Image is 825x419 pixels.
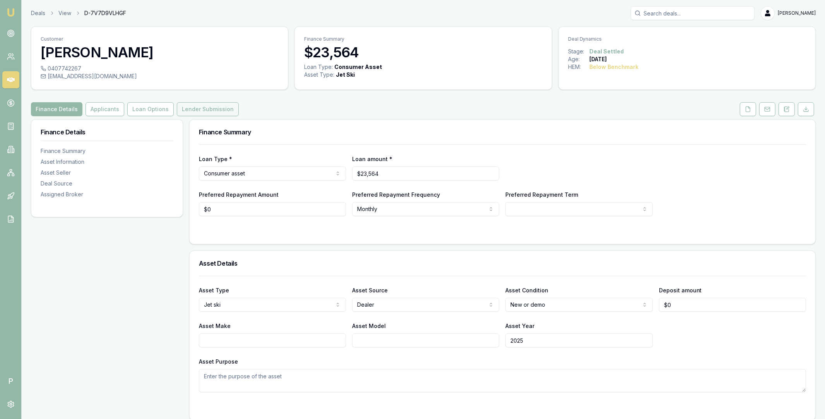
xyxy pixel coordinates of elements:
[58,9,71,17] a: View
[199,323,231,329] label: Asset Make
[41,147,173,155] div: Finance Summary
[199,191,279,198] label: Preferred Repayment Amount
[505,287,548,294] label: Asset Condition
[31,9,126,17] nav: breadcrumb
[127,102,174,116] button: Loan Options
[31,9,45,17] a: Deals
[352,156,392,162] label: Loan amount *
[568,48,590,55] div: Stage:
[568,63,590,71] div: HEM:
[41,169,173,177] div: Asset Seller
[590,63,639,71] div: Below Benchmark
[304,45,542,60] h3: $23,564
[41,191,173,198] div: Assigned Broker
[590,48,624,55] div: Deal Settled
[175,102,240,116] a: Lender Submission
[2,373,19,390] span: P
[304,63,333,71] div: Loan Type:
[352,287,388,294] label: Asset Source
[199,156,232,162] label: Loan Type *
[631,6,755,20] input: Search deals
[505,323,534,329] label: Asset Year
[41,180,173,187] div: Deal Source
[352,191,440,198] label: Preferred Repayment Frequency
[41,45,279,60] h3: [PERSON_NAME]
[84,9,126,17] span: D-7V7D9VLHGF
[568,36,806,42] p: Deal Dynamics
[334,63,382,71] div: Consumer Asset
[126,102,175,116] a: Loan Options
[41,158,173,166] div: Asset Information
[41,129,173,135] h3: Finance Details
[41,72,279,80] div: [EMAIL_ADDRESS][DOMAIN_NAME]
[41,65,279,72] div: 0407742267
[31,102,82,116] button: Finance Details
[199,287,229,294] label: Asset Type
[778,10,816,16] span: [PERSON_NAME]
[304,71,334,79] div: Asset Type :
[568,55,590,63] div: Age:
[659,287,702,294] label: Deposit amount
[31,102,84,116] a: Finance Details
[199,358,238,365] label: Asset Purpose
[304,36,542,42] p: Finance Summary
[590,55,607,63] div: [DATE]
[659,298,806,312] input: $
[41,36,279,42] p: Customer
[336,71,355,79] div: Jet Ski
[6,8,15,17] img: emu-icon-u.png
[505,191,578,198] label: Preferred Repayment Term
[352,167,499,180] input: $
[199,129,806,135] h3: Finance Summary
[199,202,346,216] input: $
[199,260,806,266] h3: Asset Details
[84,102,126,116] a: Applicants
[352,323,386,329] label: Asset Model
[177,102,239,116] button: Lender Submission
[86,102,124,116] button: Applicants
